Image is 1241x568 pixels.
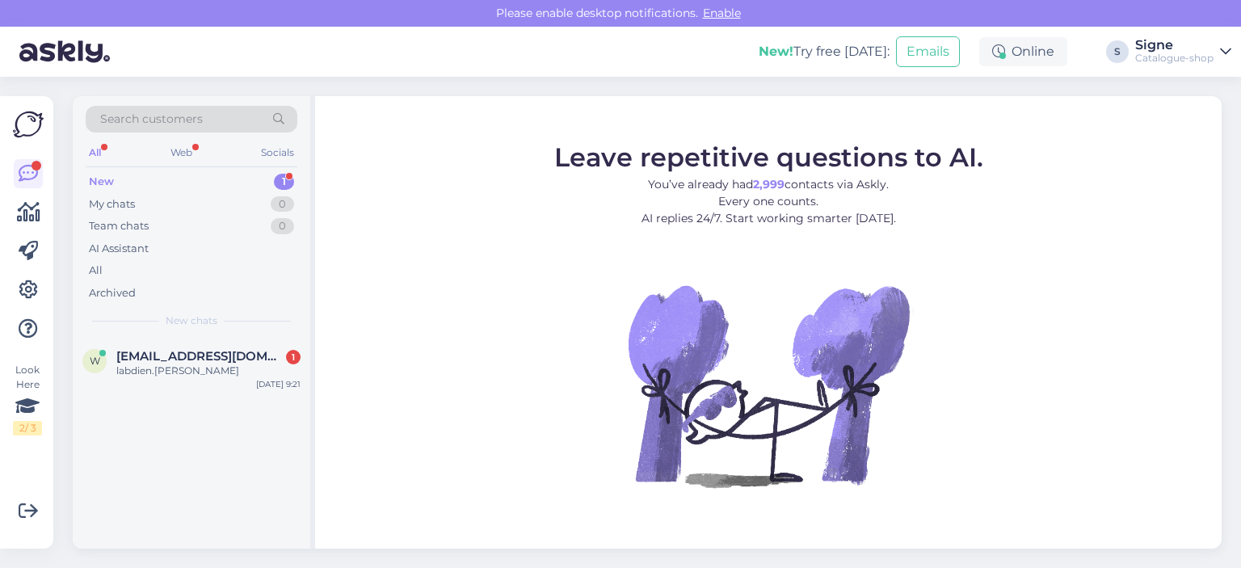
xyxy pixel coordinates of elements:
[13,363,42,435] div: Look Here
[896,36,960,67] button: Emails
[271,196,294,212] div: 0
[554,141,983,173] span: Leave repetitive questions to AI.
[89,263,103,279] div: All
[274,174,294,190] div: 1
[116,349,284,364] span: wetto@inbox.lv
[286,350,301,364] div: 1
[554,176,983,227] p: You’ve already had contacts via Askly. Every one counts. AI replies 24/7. Start working smarter [...
[1135,39,1214,52] div: Signe
[86,142,104,163] div: All
[89,174,114,190] div: New
[90,355,100,367] span: w
[166,313,217,328] span: New chats
[89,218,149,234] div: Team chats
[89,241,149,257] div: AI Assistant
[1106,40,1129,63] div: S
[89,285,136,301] div: Archived
[167,142,196,163] div: Web
[759,44,793,59] b: New!
[759,42,890,61] div: Try free [DATE]:
[89,196,135,212] div: My chats
[1135,39,1231,65] a: SigneCatalogue-shop
[979,37,1067,66] div: Online
[753,177,785,191] b: 2,999
[13,109,44,140] img: Askly Logo
[116,364,301,378] div: labdien.[PERSON_NAME]
[256,378,301,390] div: [DATE] 9:21
[271,218,294,234] div: 0
[13,421,42,435] div: 2 / 3
[623,240,914,531] img: No Chat active
[698,6,746,20] span: Enable
[100,111,203,128] span: Search customers
[1135,52,1214,65] div: Catalogue-shop
[258,142,297,163] div: Socials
